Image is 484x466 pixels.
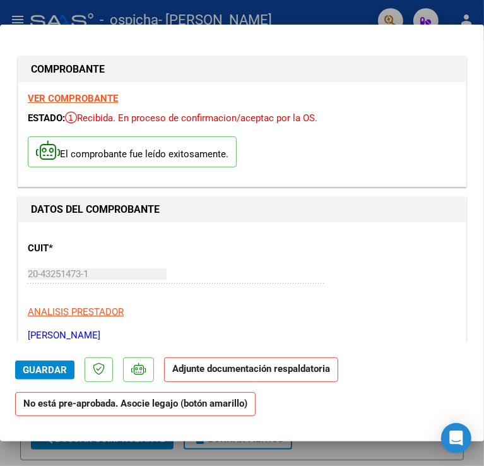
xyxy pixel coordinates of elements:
strong: COMPROBANTE [31,63,105,75]
div: Open Intercom Messenger [441,423,471,453]
span: ANALISIS PRESTADOR [28,306,124,318]
span: Recibida. En proceso de confirmacion/aceptac por la OS. [65,112,317,124]
span: ESTADO: [28,112,65,124]
p: CUIT [28,241,156,256]
p: [PERSON_NAME] [28,328,456,343]
strong: DATOS DEL COMPROBANTE [31,203,160,215]
p: El comprobante fue leído exitosamente. [28,136,237,167]
span: Guardar [23,364,67,376]
strong: Adjunte documentación respaldatoria [172,363,330,374]
button: Guardar [15,361,74,379]
a: VER COMPROBANTE [28,93,118,104]
strong: No está pre-aprobada. Asocie legajo (botón amarillo) [15,392,256,417]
